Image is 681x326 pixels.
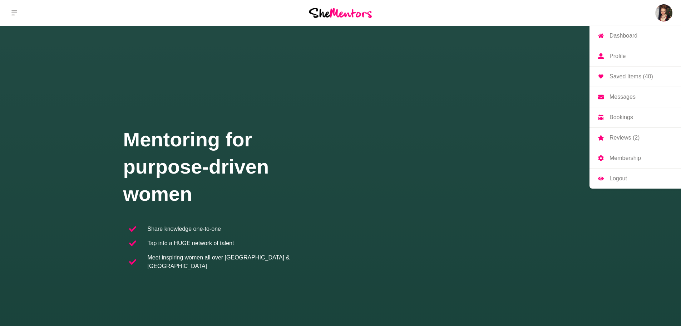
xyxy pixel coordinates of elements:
a: Saved Items (40) [589,67,681,87]
p: Profile [610,53,626,59]
p: Membership [610,155,641,161]
a: Profile [589,46,681,66]
p: Saved Items (40) [610,74,653,79]
a: Bookings [589,107,681,127]
img: Jessica Mortimer [655,4,672,21]
p: Dashboard [610,33,637,39]
p: Messages [610,94,636,100]
p: Tap into a HUGE network of talent [148,239,234,248]
p: Bookings [610,115,633,120]
p: Logout [610,176,627,181]
p: Meet inspiring women all over [GEOGRAPHIC_DATA] & [GEOGRAPHIC_DATA] [148,253,335,271]
a: Dashboard [589,26,681,46]
a: Messages [589,87,681,107]
p: Reviews (2) [610,135,640,141]
img: She Mentors Logo [309,8,372,18]
p: Share knowledge one-to-one [148,225,221,233]
h1: Mentoring for purpose-driven women [123,126,341,208]
a: Jessica MortimerDashboardProfileSaved Items (40)MessagesBookingsReviews (2)MembershipLogout [655,4,672,21]
a: Reviews (2) [589,128,681,148]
